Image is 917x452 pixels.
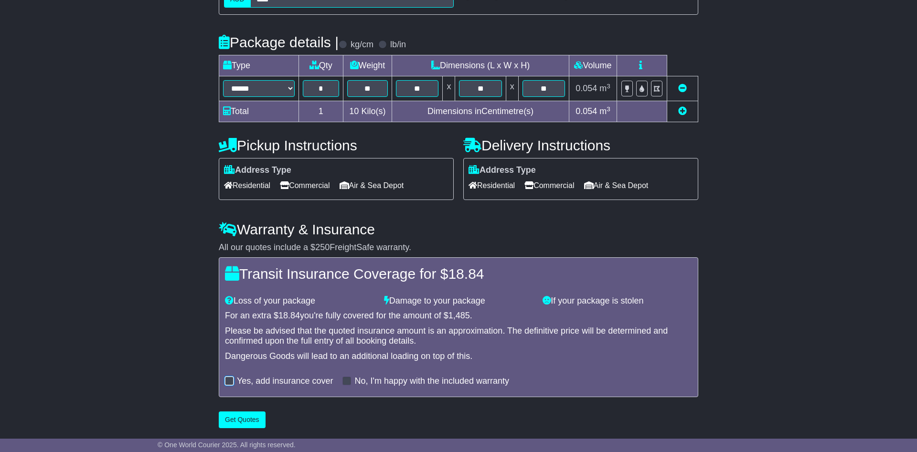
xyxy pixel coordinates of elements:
[219,101,299,122] td: Total
[351,40,373,50] label: kg/cm
[219,34,339,50] h4: Package details |
[299,55,343,76] td: Qty
[448,266,484,282] span: 18.84
[224,178,270,193] span: Residential
[678,84,687,93] a: Remove this item
[219,137,454,153] h4: Pickup Instructions
[280,178,330,193] span: Commercial
[576,84,597,93] span: 0.054
[392,55,569,76] td: Dimensions (L x W x H)
[569,55,617,76] td: Volume
[443,76,455,101] td: x
[524,178,574,193] span: Commercial
[463,137,698,153] h4: Delivery Instructions
[390,40,406,50] label: lb/in
[469,178,515,193] span: Residential
[219,221,698,237] h4: Warranty & Insurance
[237,376,333,387] label: Yes, add insurance cover
[599,106,610,116] span: m
[607,105,610,113] sup: 3
[584,178,649,193] span: Air & Sea Depot
[219,242,698,253] div: All our quotes include a $ FreightSafe warranty.
[225,266,692,282] h4: Transit Insurance Coverage for $
[678,106,687,116] a: Add new item
[607,83,610,90] sup: 3
[220,296,379,306] div: Loss of your package
[278,311,300,320] span: 18.84
[506,76,518,101] td: x
[225,326,692,347] div: Please be advised that the quoted insurance amount is an approximation. The definitive price will...
[576,106,597,116] span: 0.054
[315,242,330,252] span: 250
[379,296,538,306] div: Damage to your package
[448,311,470,320] span: 1,485
[392,101,569,122] td: Dimensions in Centimetre(s)
[354,376,509,387] label: No, I'm happy with the included warranty
[225,351,692,362] div: Dangerous Goods will lead to an additional loading on top of this.
[224,165,291,176] label: Address Type
[538,296,697,306] div: If your package is stolen
[219,411,266,428] button: Get Quotes
[599,84,610,93] span: m
[343,55,392,76] td: Weight
[158,441,296,449] span: © One World Courier 2025. All rights reserved.
[299,101,343,122] td: 1
[343,101,392,122] td: Kilo(s)
[469,165,536,176] label: Address Type
[349,106,359,116] span: 10
[219,55,299,76] td: Type
[225,311,692,321] div: For an extra $ you're fully covered for the amount of $ .
[340,178,404,193] span: Air & Sea Depot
